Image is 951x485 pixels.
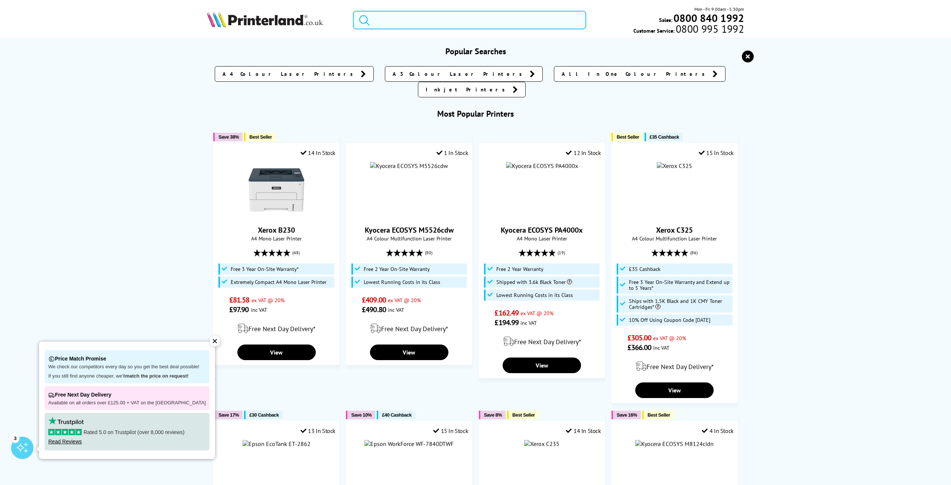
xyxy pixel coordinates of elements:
b: 0800 840 1992 [674,11,744,25]
span: Ships with 1.5K Black and 1K CMY Toner Cartridges* [629,298,731,310]
span: Best Seller [647,412,670,418]
span: Shipped with 3.6k Black Toner [496,279,572,285]
div: 12 In Stock [566,149,601,156]
input: Search product or brand [353,11,586,29]
span: Inkjet Printers [426,86,509,93]
span: £194.99 [494,318,519,327]
button: £35 Cashback [645,133,683,141]
span: £305.00 [627,333,652,343]
div: 13 In Stock [301,427,335,434]
span: ex VAT @ 20% [520,310,554,317]
a: Printerland Logo [207,11,344,29]
button: £30 Cashback [244,411,282,419]
img: trustpilot rating [48,417,84,425]
div: 14 In Stock [566,427,601,434]
span: ex VAT @ 20% [251,297,285,304]
span: Save 17% [218,412,239,418]
div: 14 In Stock [301,149,335,156]
img: Xerox C325 [657,162,692,169]
span: Sales: [659,16,672,23]
span: A3 Colour Laser Printers [393,70,526,78]
span: Lowest Running Costs in its Class [364,279,440,285]
span: £162.49 [494,308,519,318]
button: £40 Cashback [377,411,415,419]
div: modal_delivery [217,318,335,339]
span: A4 Colour Multifunction Laser Printer [616,235,734,242]
span: Save 10% [351,412,371,418]
a: Kyocera ECOSYS M5526cdw [365,225,454,235]
span: inc VAT [388,306,404,313]
span: (80) [425,246,432,260]
a: 0800 840 1992 [672,14,744,22]
img: Kyocera ECOSYS M5526cdw [370,162,448,169]
button: Best Seller [507,411,539,419]
span: £35 Cashback [650,134,679,140]
button: Save 17% [213,411,243,419]
span: £30 Cashback [249,412,279,418]
a: A3 Colour Laser Printers [385,66,543,82]
img: Epson EcoTank ET-2862 [243,440,311,447]
span: inc VAT [653,344,669,351]
img: Kyocera ECOSYS M8124cidn [635,440,714,447]
span: All In One Colour Printers [562,70,709,78]
button: Best Seller [611,133,643,141]
span: A4 Mono Laser Printer [217,235,335,242]
a: View [503,358,581,373]
span: 0800 995 1992 [675,25,744,32]
span: £97.90 [229,305,249,314]
img: Epson WorkForce WF-7840DTWF [364,440,454,447]
span: Best Seller [249,134,272,140]
h3: Most Popular Printers [207,109,744,119]
span: £35 Cashback [629,266,660,272]
span: £40 Cashback [382,412,411,418]
button: Best Seller [642,411,674,419]
span: Save 16% [617,412,637,418]
span: A4 Colour Multifunction Laser Printer [350,235,468,242]
a: Read Reviews [48,439,82,444]
a: Xerox C325 [656,225,693,235]
span: Customer Service: [633,25,744,34]
div: ✕ [210,336,220,346]
div: modal_delivery [483,331,601,352]
span: Free 3 Year On-Site Warranty* [231,266,299,272]
span: (48) [292,246,300,260]
div: 15 In Stock [433,427,468,434]
button: Save 16% [611,411,641,419]
div: 4 In Stock [702,427,734,434]
a: A4 Colour Laser Printers [215,66,374,82]
p: We check our competitors every day so you get the best deal possible! [48,364,206,370]
span: £409.00 [362,295,386,305]
span: A4 Mono Laser Printer [483,235,601,242]
p: Available on all orders over £125.00 + VAT on the [GEOGRAPHIC_DATA] [48,400,206,406]
img: Xerox C235 [524,440,559,447]
span: 10% Off Using Coupon Code [DATE] [629,317,710,323]
span: (86) [690,246,698,260]
button: Save 8% [479,411,506,419]
img: Xerox B230 [249,162,304,218]
span: Mon - Fri 9:00am - 5:30pm [694,6,744,13]
span: Free 2 Year On-Site Warranty [364,266,430,272]
span: ex VAT @ 20% [388,297,421,304]
a: Kyocera ECOSYS PA4000x [501,225,583,235]
div: 15 In Stock [699,149,734,156]
span: ex VAT @ 20% [653,334,686,342]
a: View [635,382,714,398]
span: Save 8% [484,412,502,418]
span: Best Seller [512,412,535,418]
a: Xerox B230 [258,225,295,235]
span: A4 Colour Laser Printers [223,70,357,78]
img: Kyocera ECOSYS PA4000x [506,162,578,169]
span: Best Seller [617,134,639,140]
div: 1 In Stock [436,149,468,156]
a: Inkjet Printers [418,82,526,97]
img: stars-5.svg [48,429,82,435]
span: Free 3 Year On-Site Warranty and Extend up to 5 Years* [629,279,731,291]
div: 3 [11,434,19,442]
button: Save 38% [213,133,243,141]
span: inc VAT [520,319,537,326]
